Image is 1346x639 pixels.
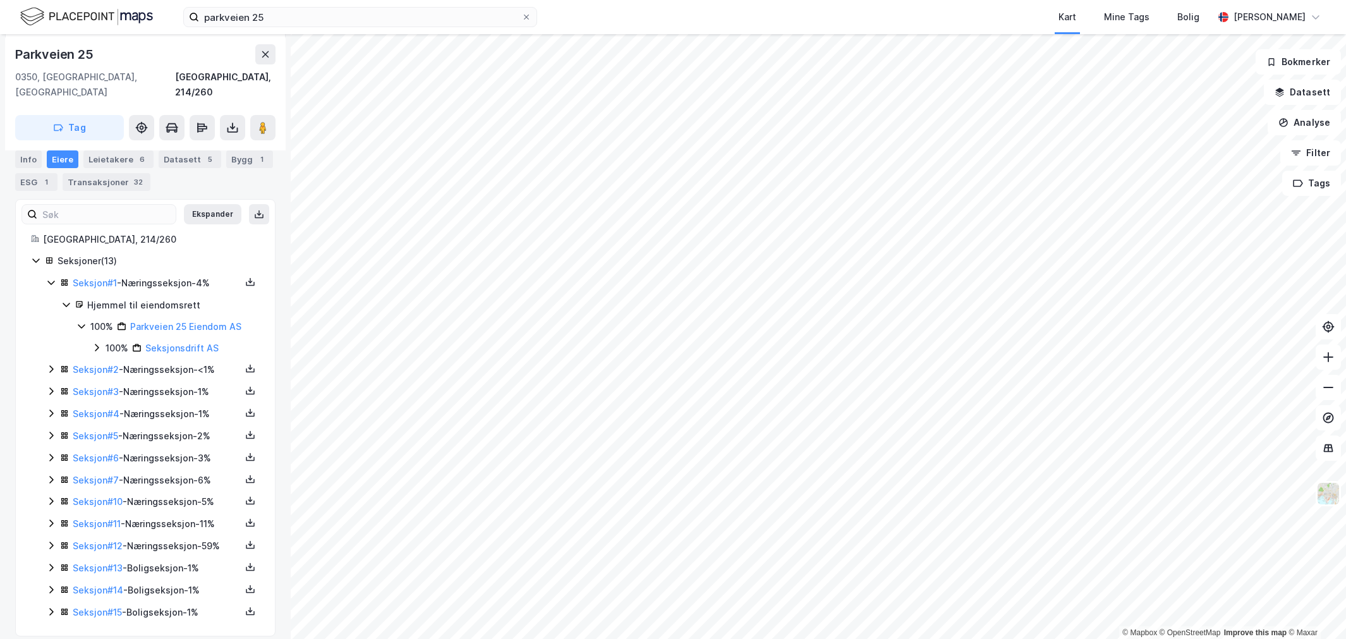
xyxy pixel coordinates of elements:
div: Hjemmel til eiendomsrett [87,298,260,313]
img: logo.f888ab2527a4732fd821a326f86c7f29.svg [20,6,153,28]
div: - Næringsseksjon - 6% [73,473,241,488]
a: OpenStreetMap [1160,628,1221,637]
div: - Næringsseksjon - 5% [73,494,241,509]
a: Mapbox [1122,628,1157,637]
div: - Boligseksjon - 1% [73,583,241,598]
a: Seksjon#7 [73,475,119,485]
div: Mine Tags [1104,9,1149,25]
div: 1 [40,176,52,188]
img: Z [1316,482,1340,506]
div: Seksjoner ( 13 ) [58,253,260,269]
button: Bokmerker [1256,49,1341,75]
a: Seksjon#11 [73,518,121,529]
div: [GEOGRAPHIC_DATA], 214/260 [43,232,260,247]
button: Tag [15,115,124,140]
div: ESG [15,173,58,191]
a: Seksjonsdrift AS [145,343,219,353]
a: Seksjon#13 [73,563,123,573]
div: Leietakere [83,150,154,168]
div: Bolig [1177,9,1199,25]
div: Info [15,150,42,168]
button: Analyse [1268,110,1341,135]
div: - Næringsseksjon - 1% [73,384,241,399]
div: Bygg [226,150,273,168]
div: - Næringsseksjon - 4% [73,276,241,291]
div: - Næringsseksjon - 1% [73,406,241,422]
button: Ekspander [184,204,241,224]
div: Transaksjoner [63,173,150,191]
div: - Næringsseksjon - 11% [73,516,241,532]
div: - Boligseksjon - 1% [73,561,241,576]
div: - Næringsseksjon - 3% [73,451,241,466]
a: Seksjon#1 [73,277,117,288]
div: 1 [255,153,268,166]
button: Filter [1280,140,1341,166]
div: 6 [136,153,149,166]
div: Eiere [47,150,78,168]
button: Tags [1282,171,1341,196]
a: Seksjon#4 [73,408,119,419]
a: Seksjon#2 [73,364,119,375]
a: Seksjon#14 [73,585,123,595]
div: Parkveien 25 [15,44,96,64]
button: Datasett [1264,80,1341,105]
div: Kontrollprogram for chat [1283,578,1346,639]
a: Seksjon#10 [73,496,123,507]
a: Seksjon#6 [73,453,119,463]
a: Seksjon#12 [73,540,123,551]
iframe: Chat Widget [1283,578,1346,639]
div: Datasett [159,150,221,168]
div: - Næringsseksjon - 59% [73,539,241,554]
a: Seksjon#15 [73,607,122,618]
div: [GEOGRAPHIC_DATA], 214/260 [175,70,276,100]
div: 5 [203,153,216,166]
div: 0350, [GEOGRAPHIC_DATA], [GEOGRAPHIC_DATA] [15,70,175,100]
div: Kart [1058,9,1076,25]
div: 32 [131,176,145,188]
div: - Boligseksjon - 1% [73,605,241,620]
a: Parkveien 25 Eiendom AS [130,321,241,332]
div: - Næringsseksjon - 2% [73,429,241,444]
div: - Næringsseksjon - <1% [73,362,241,377]
a: Seksjon#3 [73,386,119,397]
input: Søk på adresse, matrikkel, gårdeiere, leietakere eller personer [199,8,521,27]
div: [PERSON_NAME] [1234,9,1306,25]
a: Improve this map [1224,628,1287,637]
div: 100% [106,341,128,356]
input: Søk [37,205,176,224]
div: 100% [90,319,113,334]
a: Seksjon#5 [73,430,118,441]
